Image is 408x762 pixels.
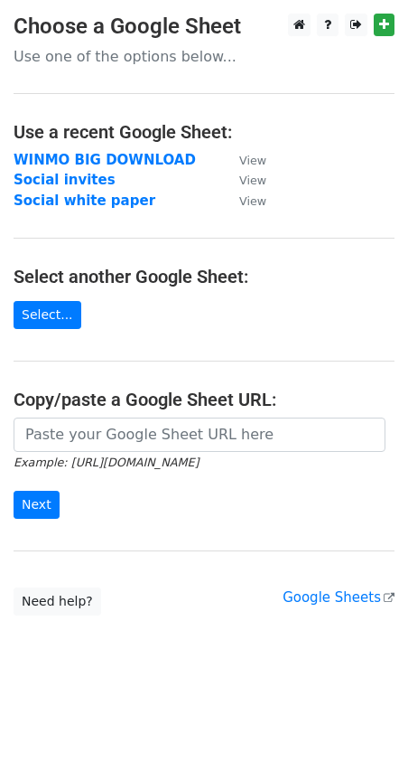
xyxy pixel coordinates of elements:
a: WINMO BIG DOWNLOAD [14,152,196,168]
h4: Copy/paste a Google Sheet URL: [14,389,394,410]
small: View [239,194,266,208]
h4: Select another Google Sheet: [14,266,394,287]
small: View [239,174,266,187]
a: Social white paper [14,193,155,209]
input: Next [14,491,60,519]
p: Use one of the options below... [14,47,394,66]
a: View [221,152,266,168]
a: Select... [14,301,81,329]
a: Google Sheets [283,589,394,606]
h3: Choose a Google Sheet [14,14,394,40]
input: Paste your Google Sheet URL here [14,418,385,452]
a: View [221,193,266,209]
a: Need help? [14,588,101,616]
small: View [239,154,266,167]
a: Social invites [14,172,116,188]
h4: Use a recent Google Sheet: [14,121,394,143]
a: View [221,172,266,188]
small: Example: [URL][DOMAIN_NAME] [14,456,199,469]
